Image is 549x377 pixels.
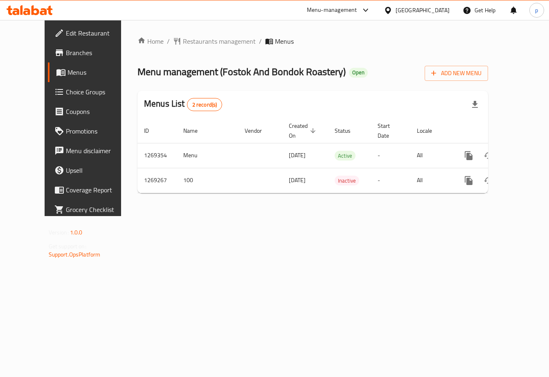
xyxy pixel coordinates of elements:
span: Coverage Report [66,185,130,195]
span: 2 record(s) [187,101,222,109]
a: Menu disclaimer [48,141,136,161]
td: - [371,143,410,168]
span: Open [349,69,368,76]
li: / [167,36,170,46]
a: Coverage Report [48,180,136,200]
span: [DATE] [289,150,306,161]
button: more [459,146,479,165]
a: Promotions [48,121,136,141]
span: Menu disclaimer [66,146,130,156]
span: Add New Menu [431,68,482,78]
td: All [410,143,452,168]
button: Change Status [479,146,498,165]
span: Menu management ( Fostok And Bondok Roastery ) [137,62,346,81]
div: Total records count [187,98,223,111]
span: Edit Restaurant [66,28,130,38]
span: Name [183,126,208,136]
span: 1.0.0 [70,227,83,238]
div: Export file [465,95,485,114]
a: Home [137,36,164,46]
span: Choice Groups [66,87,130,97]
span: Branches [66,48,130,58]
table: enhanced table [137,118,544,193]
button: more [459,171,479,190]
div: Open [349,68,368,78]
span: Upsell [66,165,130,175]
li: / [259,36,262,46]
a: Branches [48,43,136,62]
span: ID [144,126,160,136]
td: 1269267 [137,168,177,193]
span: Vendor [245,126,272,136]
span: Menus [275,36,294,46]
span: Created On [289,121,318,141]
span: Restaurants management [183,36,256,46]
button: Change Status [479,171,498,190]
a: Menus [48,62,136,82]
a: Edit Restaurant [48,23,136,43]
a: Support.OpsPlatform [49,249,101,260]
th: Actions [452,118,544,143]
a: Grocery Checklist [48,200,136,219]
td: Menu [177,143,238,168]
span: Inactive [335,176,359,185]
span: Status [335,126,361,136]
span: Promotions [66,126,130,136]
a: Restaurants management [173,36,256,46]
td: - [371,168,410,193]
a: Coupons [48,102,136,121]
button: Add New Menu [425,66,488,81]
span: Active [335,151,355,161]
span: p [535,6,538,15]
td: 100 [177,168,238,193]
div: Menu-management [307,5,357,15]
span: Start Date [378,121,400,141]
a: Choice Groups [48,82,136,102]
span: Version: [49,227,69,238]
span: Menus [67,67,130,77]
span: Locale [417,126,443,136]
div: [GEOGRAPHIC_DATA] [396,6,450,15]
span: Get support on: [49,241,86,252]
td: All [410,168,452,193]
h2: Menus List [144,98,222,111]
nav: breadcrumb [137,36,488,46]
span: Grocery Checklist [66,205,130,214]
td: 1269354 [137,143,177,168]
a: Upsell [48,161,136,180]
span: Coupons [66,107,130,116]
span: [DATE] [289,175,306,185]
